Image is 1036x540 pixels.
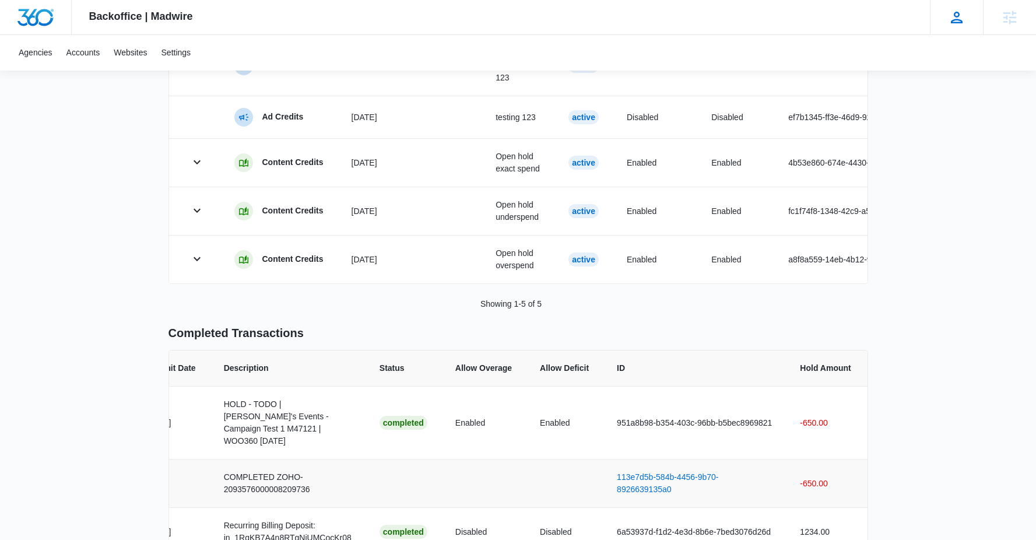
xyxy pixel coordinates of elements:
[617,472,718,494] a: 113e7d5b-584b-4456-9b70-8926639135a0
[627,205,683,218] p: Enabled
[788,205,942,218] p: fc1f74f8-1348-42c9-a5a0-a05d9b3918e6
[59,35,107,71] a: Accounts
[711,205,760,218] p: Enabled
[455,526,512,538] p: Disabled
[145,417,195,429] p: [DATE]
[711,111,760,124] p: Disabled
[380,525,427,539] div: Completed
[188,201,206,220] button: Toggle Row Expanded
[540,417,589,429] p: Enabled
[711,254,760,266] p: Enabled
[496,111,540,124] p: testing 123
[89,10,193,23] span: Backoffice | Madwire
[627,157,683,169] p: Enabled
[455,417,512,429] p: Enabled
[224,398,352,447] p: HOLD - TODO | [PERSON_NAME]'s Events - Campaign Test 1 M47121 | WOO360 [DATE]
[496,247,540,272] p: Open hold overspend
[188,250,206,268] button: Toggle Row Expanded
[496,150,540,175] p: Open hold exact spend
[568,110,599,124] div: Active
[788,254,942,266] p: a8f8a559-14eb-4b12-91c7-9f894aab1c32
[352,111,389,124] p: [DATE]
[224,362,352,374] span: Description
[617,362,772,374] span: ID
[262,205,324,217] p: Content Credits
[568,156,599,170] div: Active
[352,205,389,218] p: [DATE]
[617,526,772,538] p: 6a53937d-f1d2-4e3d-8b6e-7bed3076d26d
[224,471,352,496] p: COMPLETED ZOHO-2093576000008209736
[145,526,195,538] p: [DATE]
[352,157,389,169] p: [DATE]
[12,35,59,71] a: Agencies
[262,111,304,123] p: Ad Credits
[540,526,589,538] p: Disabled
[711,157,760,169] p: Enabled
[455,362,512,374] span: Allow Overage
[627,111,683,124] p: Disabled
[496,199,540,223] p: Open hold underspend
[540,362,589,374] span: Allow Deficit
[800,362,851,374] span: Hold Amount
[800,478,851,490] p: -650.00
[568,204,599,218] div: Active
[627,254,683,266] p: Enabled
[154,35,198,71] a: Settings
[380,416,427,430] div: Completed
[568,253,599,267] div: Active
[188,153,206,171] button: Toggle Row Expanded
[480,298,542,310] p: Showing 1-5 of 5
[800,417,851,429] p: -650.00
[800,526,851,538] p: 1234.00
[788,157,942,169] p: 4b53e860-674e-4430-9915-18beb51bdbf2
[145,362,195,374] span: Commit Date
[380,362,427,374] span: Status
[262,157,324,169] p: Content Credits
[168,324,868,342] p: Completed Transactions
[617,417,772,429] p: 951a8b98-b354-403c-96bb-b5bec8969821
[107,35,154,71] a: Websites
[788,111,942,124] p: ef7b1345-ff3e-46d9-9281-cd8fac6928f4
[262,254,324,265] p: Content Credits
[352,254,389,266] p: [DATE]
